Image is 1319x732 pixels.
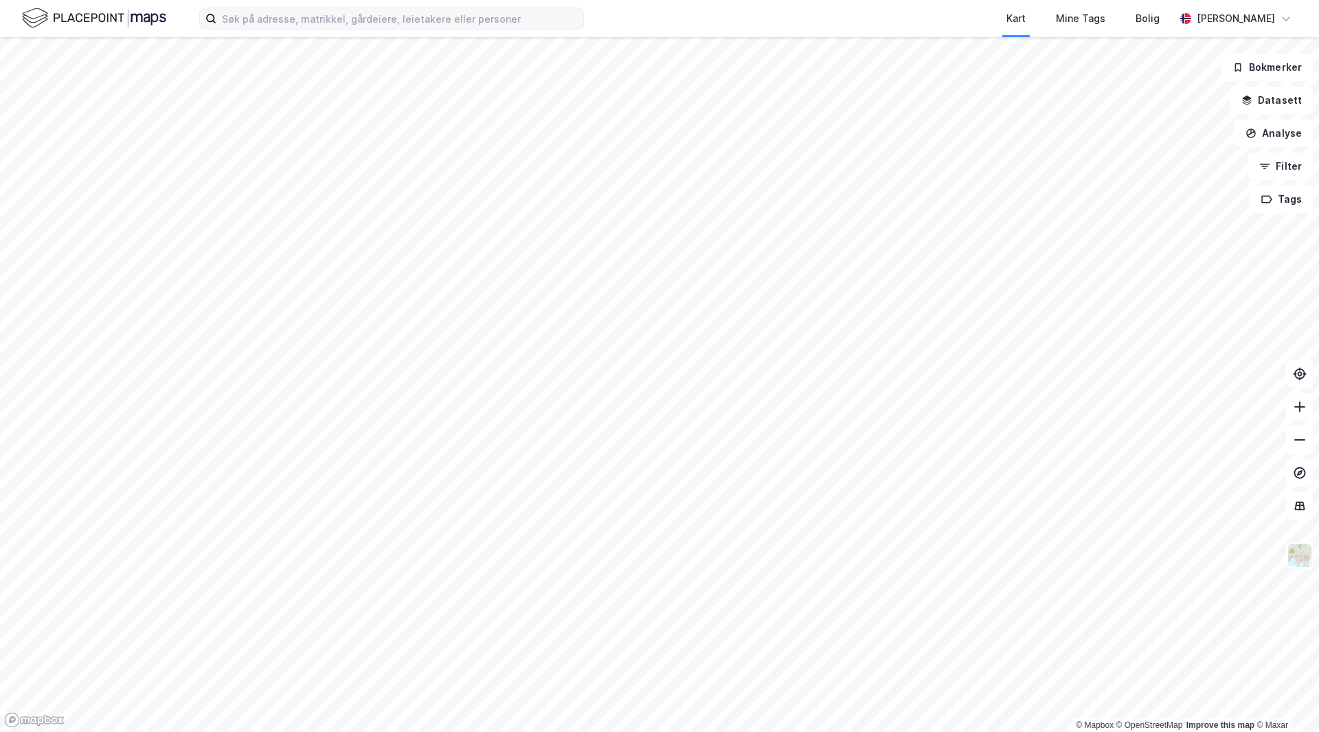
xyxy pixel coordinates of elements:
div: Kart [1006,10,1026,27]
div: [PERSON_NAME] [1197,10,1275,27]
div: Kontrollprogram for chat [1250,666,1319,732]
div: Mine Tags [1056,10,1105,27]
div: Bolig [1136,10,1160,27]
img: logo.f888ab2527a4732fd821a326f86c7f29.svg [22,6,166,30]
input: Søk på adresse, matrikkel, gårdeiere, leietakere eller personer [216,8,583,29]
iframe: Chat Widget [1250,666,1319,732]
